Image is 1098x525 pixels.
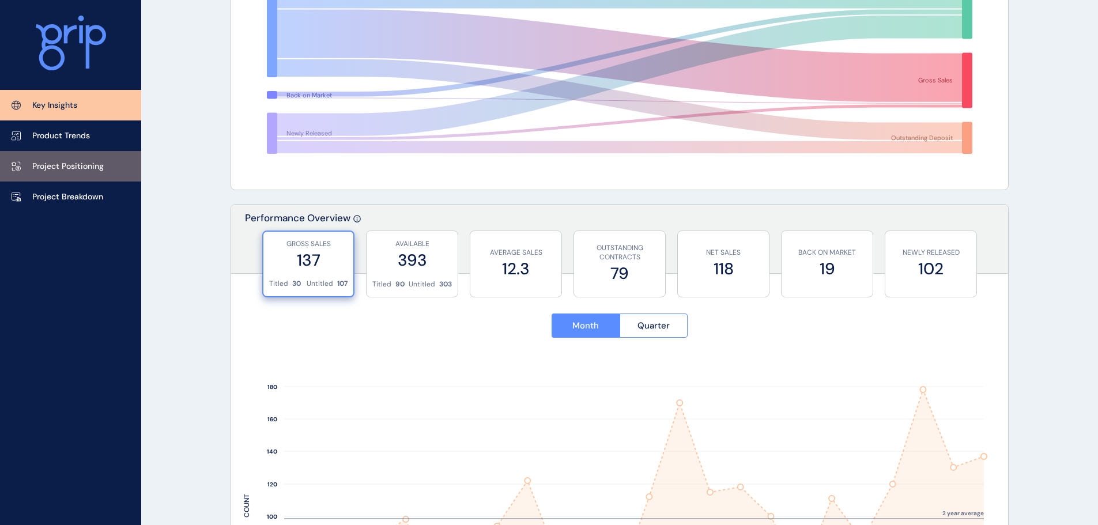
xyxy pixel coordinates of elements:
text: 100 [267,513,277,520]
label: 102 [891,258,971,280]
p: Untitled [307,279,333,289]
button: Quarter [620,314,688,338]
text: COUNT [242,494,251,518]
p: Titled [372,280,391,289]
label: 12.3 [476,258,556,280]
label: 393 [372,249,452,271]
p: BACK ON MARKET [787,248,867,258]
p: AVAILABLE [372,239,452,249]
p: Untitled [409,280,435,289]
p: Performance Overview [245,211,350,273]
span: Month [572,320,599,331]
p: 30 [292,279,301,289]
p: 107 [337,279,348,289]
p: GROSS SALES [269,239,348,249]
p: Project Breakdown [32,191,103,203]
text: 160 [267,416,277,423]
p: 303 [439,280,452,289]
p: Titled [269,279,288,289]
p: OUTSTANDING CONTRACTS [580,243,659,263]
p: Product Trends [32,130,90,142]
label: 118 [684,258,763,280]
p: Project Positioning [32,161,104,172]
button: Month [552,314,620,338]
label: 79 [580,262,659,285]
text: 140 [267,448,277,455]
p: NEWLY RELEASED [891,248,971,258]
label: 137 [269,249,348,271]
label: 19 [787,258,867,280]
p: 90 [395,280,405,289]
text: 2 year average [942,509,984,517]
p: Key Insights [32,100,77,111]
p: AVERAGE SALES [476,248,556,258]
text: 120 [267,481,277,488]
text: 180 [267,383,277,391]
span: Quarter [637,320,670,331]
p: NET SALES [684,248,763,258]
